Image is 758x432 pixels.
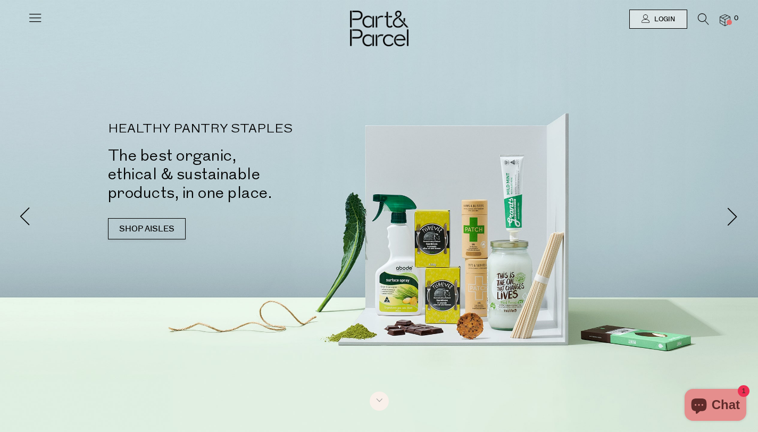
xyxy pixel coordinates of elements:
span: 0 [731,14,741,23]
p: HEALTHY PANTRY STAPLES [108,123,395,136]
a: 0 [720,14,730,26]
h2: The best organic, ethical & sustainable products, in one place. [108,146,395,202]
a: Login [629,10,687,29]
img: Part&Parcel [350,11,409,46]
a: SHOP AISLES [108,218,186,239]
inbox-online-store-chat: Shopify online store chat [681,389,749,423]
span: Login [652,15,675,24]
